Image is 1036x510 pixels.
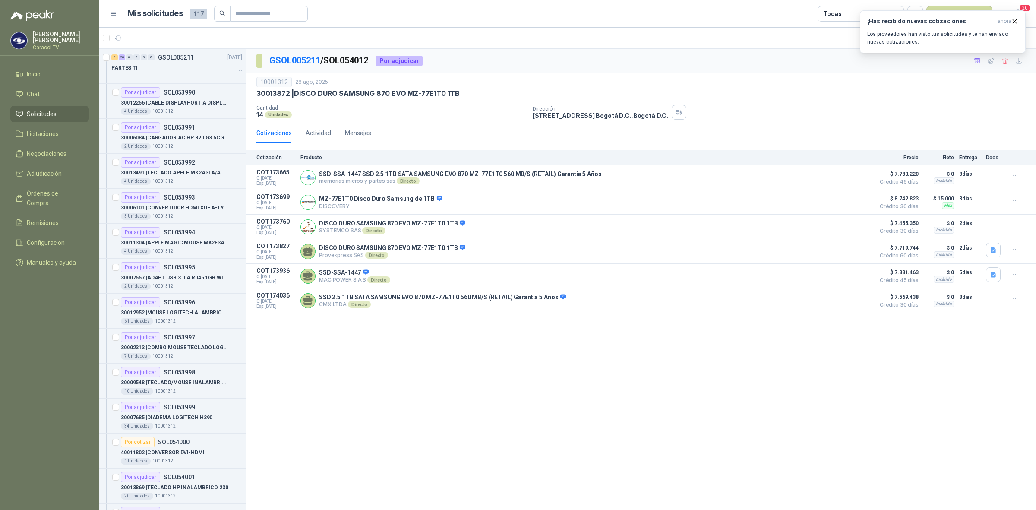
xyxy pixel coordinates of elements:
div: 0 [126,54,133,60]
p: SOL053999 [164,404,195,410]
div: 4 Unidades [121,108,151,115]
p: 30006101 | CONVERTIDOR HDMI XUE A-TYPE A VGA AG6200 [121,204,228,212]
a: Negociaciones [10,146,89,162]
div: 0 [148,54,155,60]
span: $ 7.455.350 [875,218,919,228]
span: Crédito 30 días [875,228,919,234]
p: SOL054001 [164,474,195,480]
p: Docs [986,155,1003,161]
p: Producto [300,155,870,161]
p: Precio [875,155,919,161]
p: Flete [924,155,954,161]
div: Por adjudicar [121,157,160,168]
span: Solicitudes [27,109,57,119]
span: Adjudicación [27,169,62,178]
p: 10001312 [152,108,173,115]
div: Incluido [934,301,954,307]
div: 20 [119,54,125,60]
span: search [219,10,225,16]
p: Cotización [256,155,295,161]
div: Cotizaciones [256,128,292,138]
span: Licitaciones [27,129,59,139]
p: 30007557 | ADAPT USB 3.0 A RJ45 1GB WINDOWS [121,274,228,282]
span: Crédito 30 días [875,204,919,209]
span: $ 7.881.463 [875,267,919,278]
span: Exp: [DATE] [256,255,295,260]
p: COT173936 [256,267,295,274]
p: 30013491 | TECLADO APPLE MK2A3LA/A [121,169,221,177]
div: Por adjudicar [121,227,160,238]
p: 30006084 | CARGADOR AC HP 820 G3 5CG71539SS [121,134,228,142]
p: SOL053994 [164,229,195,235]
a: Por adjudicarSOL05399830009548 |TECLADO/MOUSE INALAMBRICO LOGITECH MK27010 Unidades10001312 [99,364,246,399]
p: 30012256 | CABLE DISPLAYPORT A DISPLAYPORT [121,99,228,107]
p: COT173665 [256,169,295,176]
p: 28 ago, 2025 [295,78,328,86]
p: 10001312 [155,493,176,500]
span: Órdenes de Compra [27,189,81,208]
p: 10001312 [155,388,176,395]
span: $ 7.569.438 [875,292,919,302]
img: Company Logo [11,32,27,49]
span: Crédito 45 días [875,278,919,283]
div: Directo [397,177,420,184]
span: Chat [27,89,40,99]
p: SSD 2.5 1TB SATA SAMSUNG EVO 870 MZ-77E1T0 560 MB/S (RETAIL) Garantía 5 Años [319,294,566,301]
p: 10001312 [152,458,173,465]
span: Inicio [27,70,41,79]
div: 20 Unidades [121,493,153,500]
div: Todas [823,9,841,19]
a: Remisiones [10,215,89,231]
span: C: [DATE] [256,200,295,206]
p: COT173827 [256,243,295,250]
span: C: [DATE] [256,225,295,230]
span: Exp: [DATE] [256,230,295,235]
span: Crédito 45 días [875,179,919,184]
p: SOL053996 [164,299,195,305]
a: Por adjudicarSOL05399930007685 |DIADEMA LOGITECH H39034 Unidades10001312 [99,399,246,434]
p: SOL053998 [164,369,195,375]
p: [STREET_ADDRESS] Bogotá D.C. , Bogotá D.C. [533,112,668,119]
p: 10001312 [152,213,173,220]
h1: Mis solicitudes [128,7,183,20]
span: 117 [190,9,207,19]
span: Exp: [DATE] [256,279,295,285]
a: Chat [10,86,89,102]
p: $ 0 [924,169,954,179]
p: PARTES TI [111,64,138,72]
a: Manuales y ayuda [10,254,89,271]
p: 10001312 [152,178,173,185]
p: 3 días [959,193,981,204]
div: Por adjudicar [121,122,160,133]
span: Exp: [DATE] [256,304,295,309]
a: Por adjudicarSOL05399630012952 |MOUSE LOGITECH ALÁMBRICO USB M90 NEGRO61 Unidades10001312 [99,294,246,329]
div: Directo [365,252,388,259]
div: Directo [362,227,385,234]
div: Por adjudicar [121,332,160,342]
a: Por adjudicarSOL05399230013491 |TECLADO APPLE MK2A3LA/A4 Unidades10001312 [99,154,246,189]
p: 30007685 | DIADEMA LOGITECH H390 [121,414,212,422]
div: Por adjudicar [121,262,160,272]
a: GSOL005211 [269,55,320,66]
div: 2 Unidades [121,283,151,290]
span: ahora [998,18,1011,25]
p: SOL054000 [158,439,190,445]
p: COT173699 [256,193,295,200]
div: Mensajes [345,128,371,138]
p: COT174036 [256,292,295,299]
img: Company Logo [301,220,315,234]
p: SOL053995 [164,264,195,270]
p: GSOL005211 [158,54,194,60]
p: DISCO DURO SAMSUNG 870 EVO MZ-77E1T0 1TB [319,220,465,228]
span: Exp: [DATE] [256,181,295,186]
div: Por adjudicar [121,402,160,412]
p: SOL053993 [164,194,195,200]
a: Por cotizarSOL05400040011802 |CONVERSOR DVI-HDMI1 Unidades10001312 [99,434,246,469]
div: Directo [367,276,390,283]
div: Por adjudicar [121,297,160,307]
div: Por adjudicar [121,87,160,98]
div: Por adjudicar [121,367,160,377]
span: C: [DATE] [256,250,295,255]
p: 10001312 [152,248,173,255]
p: 30009548 | TECLADO/MOUSE INALAMBRICO LOGITECH MK270 [121,379,228,387]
